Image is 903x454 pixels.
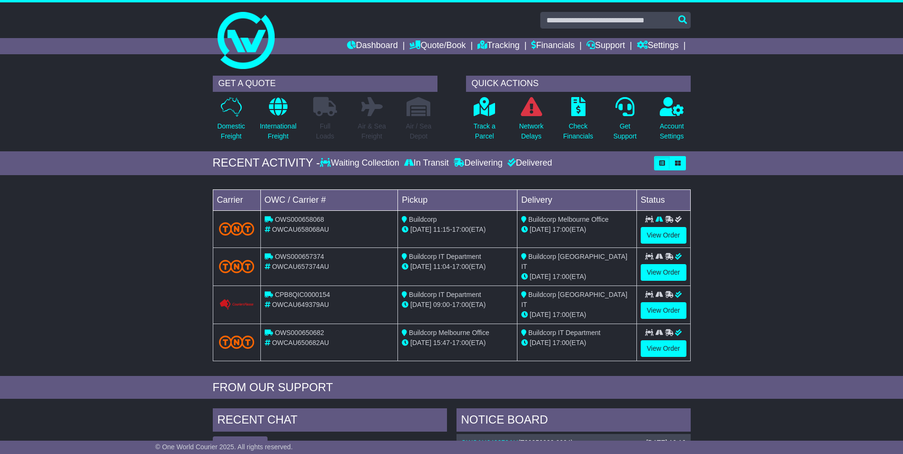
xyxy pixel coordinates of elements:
[461,439,518,446] a: OWCAU649379AU
[451,158,505,168] div: Delivering
[433,301,450,308] span: 09:00
[474,121,496,141] p: Track a Parcel
[213,381,691,395] div: FROM OUR SUPPORT
[505,158,552,168] div: Delivered
[433,226,450,233] span: 11:15
[553,339,569,346] span: 17:00
[275,291,330,298] span: CPB8QIC0000154
[259,97,297,147] a: InternationalFreight
[398,189,517,210] td: Pickup
[410,339,431,346] span: [DATE]
[646,439,685,447] div: [DATE] 10:16
[260,189,398,210] td: OWC / Carrier #
[402,262,513,272] div: - (ETA)
[272,301,329,308] span: OWCAU649379AU
[531,38,575,54] a: Financials
[402,158,451,168] div: In Transit
[272,339,329,346] span: OWCAU650682AU
[586,38,625,54] a: Support
[219,336,255,348] img: TNT_Domestic.png
[358,121,386,141] p: Air & Sea Freight
[521,338,633,348] div: (ETA)
[521,272,633,282] div: (ETA)
[518,97,544,147] a: NetworkDelays
[641,340,686,357] a: View Order
[213,156,320,170] div: RECENT ACTIVITY -
[519,121,543,141] p: Network Delays
[272,263,329,270] span: OWCAU657374AU
[530,273,551,280] span: [DATE]
[521,310,633,320] div: (ETA)
[517,189,636,210] td: Delivery
[637,38,679,54] a: Settings
[409,329,489,336] span: Buildcorp Melbourne Office
[660,121,684,141] p: Account Settings
[659,97,685,147] a: AccountSettings
[521,225,633,235] div: (ETA)
[275,216,324,223] span: OWS000658068
[213,76,437,92] div: GET A QUOTE
[402,225,513,235] div: - (ETA)
[528,216,609,223] span: Buildcorp Melbourne Office
[433,339,450,346] span: 15:47
[528,329,600,336] span: Buildcorp IT Department
[217,97,245,147] a: DomesticFreight
[410,263,431,270] span: [DATE]
[213,408,447,434] div: RECENT CHAT
[456,408,691,434] div: NOTICE BOARD
[213,436,268,453] button: View All Chats
[521,291,627,308] span: Buildcorp [GEOGRAPHIC_DATA] IT
[409,216,437,223] span: Buildcorp
[213,189,260,210] td: Carrier
[260,121,297,141] p: International Freight
[275,253,324,260] span: OWS000657374
[219,222,255,235] img: TNT_Domestic.png
[410,301,431,308] span: [DATE]
[466,76,691,92] div: QUICK ACTIONS
[452,339,469,346] span: 17:00
[409,38,466,54] a: Quote/Book
[553,273,569,280] span: 17:00
[452,226,469,233] span: 17:00
[320,158,401,168] div: Waiting Collection
[402,338,513,348] div: - (ETA)
[406,121,432,141] p: Air / Sea Depot
[275,329,324,336] span: OWS000650682
[613,97,637,147] a: GetSupport
[461,439,686,447] div: ( )
[636,189,690,210] td: Status
[641,264,686,281] a: View Order
[530,339,551,346] span: [DATE]
[521,253,627,270] span: Buildcorp [GEOGRAPHIC_DATA] IT
[563,97,594,147] a: CheckFinancials
[155,443,293,451] span: © One World Courier 2025. All rights reserved.
[219,299,255,310] img: GetCarrierServiceLogo
[272,226,329,233] span: OWCAU658068AU
[641,227,686,244] a: View Order
[530,311,551,318] span: [DATE]
[402,300,513,310] div: - (ETA)
[613,121,636,141] p: Get Support
[563,121,593,141] p: Check Financials
[219,260,255,273] img: TNT_Domestic.png
[553,226,569,233] span: 17:00
[452,301,469,308] span: 17:00
[410,226,431,233] span: [DATE]
[473,97,496,147] a: Track aParcel
[409,291,481,298] span: Buildcorp IT Department
[477,38,519,54] a: Tracking
[347,38,398,54] a: Dashboard
[433,263,450,270] span: 11:04
[452,263,469,270] span: 17:00
[553,311,569,318] span: 17:00
[520,439,571,446] span: T20250922.0024
[217,121,245,141] p: Domestic Freight
[641,302,686,319] a: View Order
[409,253,481,260] span: Buildcorp IT Department
[530,226,551,233] span: [DATE]
[313,121,337,141] p: Full Loads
